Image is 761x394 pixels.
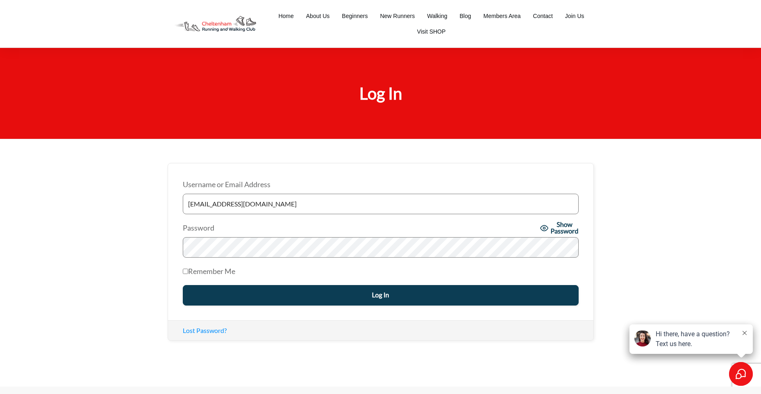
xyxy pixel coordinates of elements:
span: Show Password [551,222,579,235]
a: Contact [533,10,553,22]
label: Password [183,222,538,235]
a: Members Area [484,10,521,22]
span: Log In [359,84,402,103]
button: Show Password [540,222,579,235]
a: Walking [427,10,447,22]
a: Join Us [565,10,584,22]
label: Username or Email Address [183,178,579,191]
img: Decathlon [168,10,263,38]
a: Visit SHOP [417,26,446,37]
a: Blog [460,10,471,22]
a: New Runners [380,10,415,22]
a: Lost Password? [183,326,227,334]
a: About Us [306,10,330,22]
input: Remember Me [183,269,188,274]
label: Remember Me [183,265,235,278]
a: Home [278,10,293,22]
a: Beginners [342,10,368,22]
input: Log In [183,285,579,306]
